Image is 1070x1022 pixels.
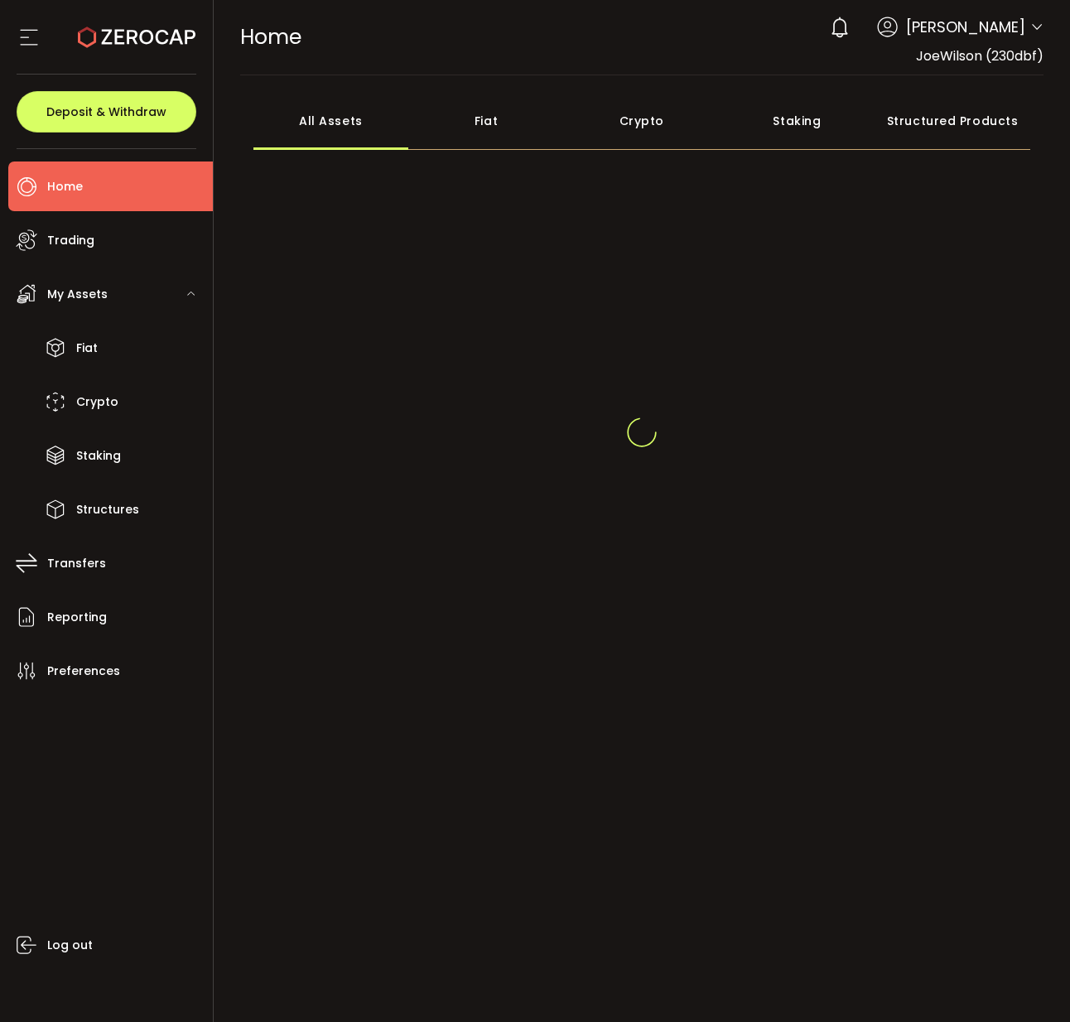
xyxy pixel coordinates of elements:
[720,92,875,150] div: Staking
[564,92,720,150] div: Crypto
[408,92,564,150] div: Fiat
[916,46,1043,65] span: JoeWilson (230dbf)
[17,91,196,133] button: Deposit & Withdraw
[76,498,139,522] span: Structures
[76,444,121,468] span: Staking
[253,92,409,150] div: All Assets
[47,933,93,957] span: Log out
[47,229,94,253] span: Trading
[875,92,1030,150] div: Structured Products
[47,282,108,306] span: My Assets
[47,552,106,576] span: Transfers
[46,106,166,118] span: Deposit & Withdraw
[240,22,301,51] span: Home
[47,659,120,683] span: Preferences
[47,175,83,199] span: Home
[47,605,107,629] span: Reporting
[906,16,1025,38] span: [PERSON_NAME]
[76,336,98,360] span: Fiat
[76,390,118,414] span: Crypto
